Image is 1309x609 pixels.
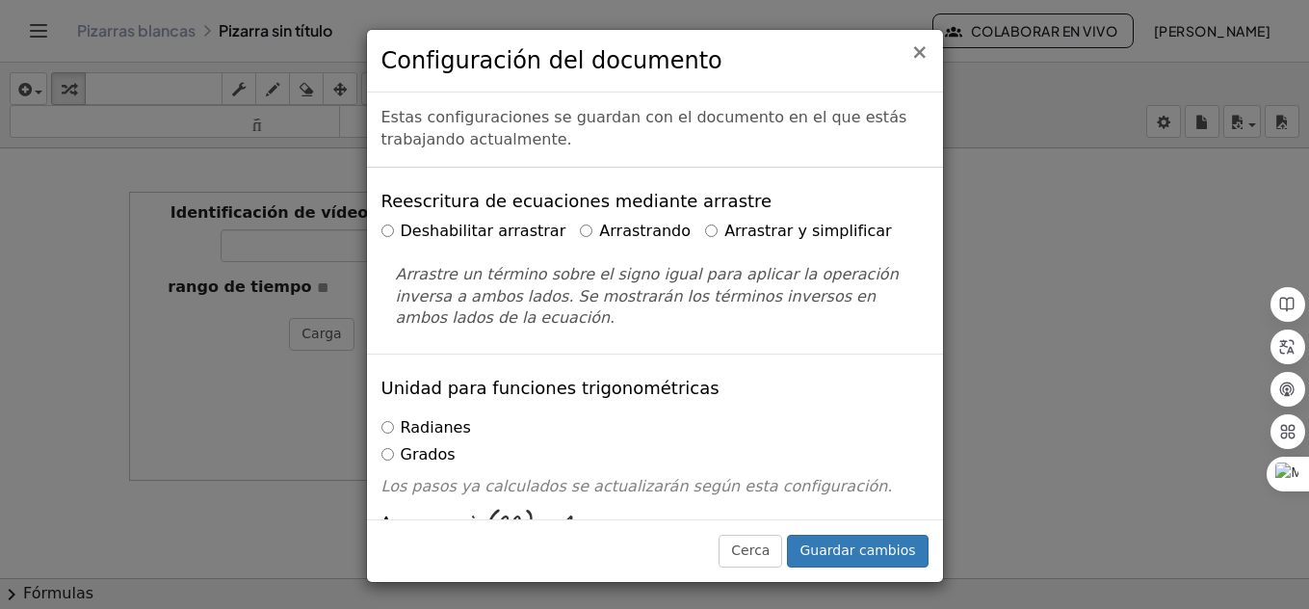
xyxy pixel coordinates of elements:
font: Arrastrando [599,222,691,240]
button: Guardar cambios [787,535,928,568]
font: Radianes [401,418,471,437]
font: Configuración del documento [381,47,722,74]
font: Grados [401,445,456,463]
input: Arrastrando [580,225,592,237]
font: Avance: [381,514,442,532]
input: Arrastrar y simplificar [705,225,718,237]
input: Radianes [381,421,394,434]
font: Los pasos ya calculados se actualizarán según esta configuración. [381,477,893,495]
input: Grados [381,448,394,461]
font: Arrastre un término sobre el signo igual para aplicar la operación inversa a ambos lados. Se most... [396,265,899,328]
font: × [911,40,929,64]
font: Reescritura de ecuaciones mediante arrastre [381,191,772,211]
button: Cerca [911,42,929,63]
font: Deshabilitar arrastrar [401,222,566,240]
font: Arrastrar y simplificar [724,222,892,240]
input: Deshabilitar arrastrar [381,225,394,237]
font: Cerca [731,543,770,558]
font: Guardar cambios [799,543,915,558]
font: Unidad para funciones trigonométricas [381,378,720,398]
button: Cerca [719,535,782,568]
font: Estas configuraciones se guardan con el documento en el que estás trabajando actualmente. [381,108,907,148]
